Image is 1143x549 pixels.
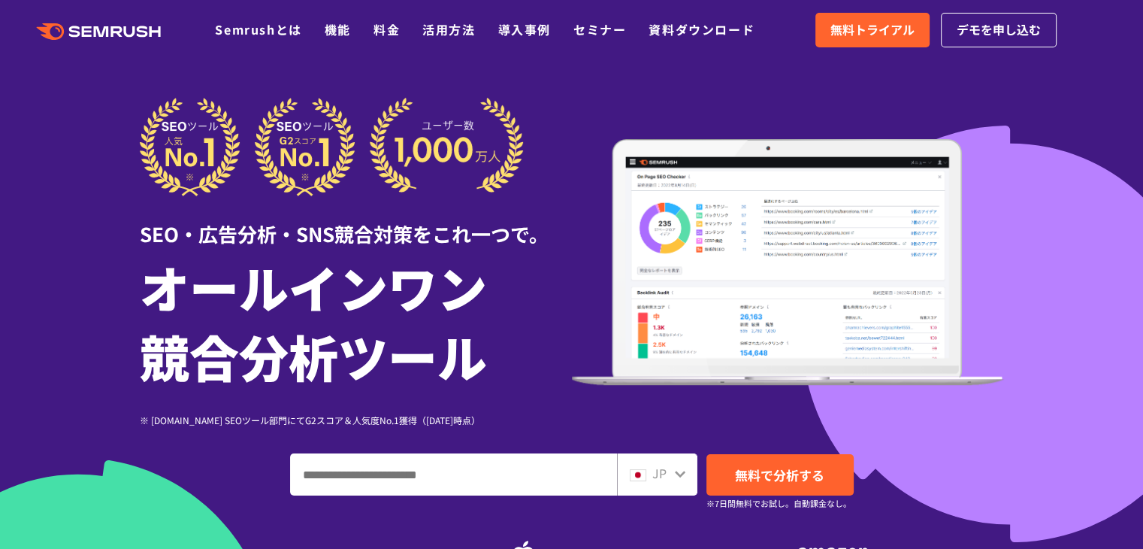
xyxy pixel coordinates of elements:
[140,413,572,427] div: ※ [DOMAIN_NAME] SEOツール部門にてG2スコア＆人気度No.1獲得（[DATE]時点）
[706,496,851,511] small: ※7日間無料でお試し。自動課金なし。
[498,20,551,38] a: 導入事例
[325,20,351,38] a: 機能
[941,13,1057,47] a: デモを申し込む
[830,20,915,40] span: 無料トライアル
[140,196,572,248] div: SEO・広告分析・SNS競合対策をこれ一つで。
[140,252,572,390] h1: オールインワン 競合分析ツール
[815,13,930,47] a: 無料トライアル
[957,20,1041,40] span: デモを申し込む
[573,20,626,38] a: セミナー
[706,454,854,496] a: 無料で分析する
[422,20,475,38] a: 活用方法
[735,466,824,484] span: 無料で分析する
[373,20,400,38] a: 料金
[291,454,616,495] input: ドメイン、キーワードまたはURLを入力してください
[649,20,754,38] a: 資料ダウンロード
[652,464,667,482] span: JP
[215,20,301,38] a: Semrushとは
